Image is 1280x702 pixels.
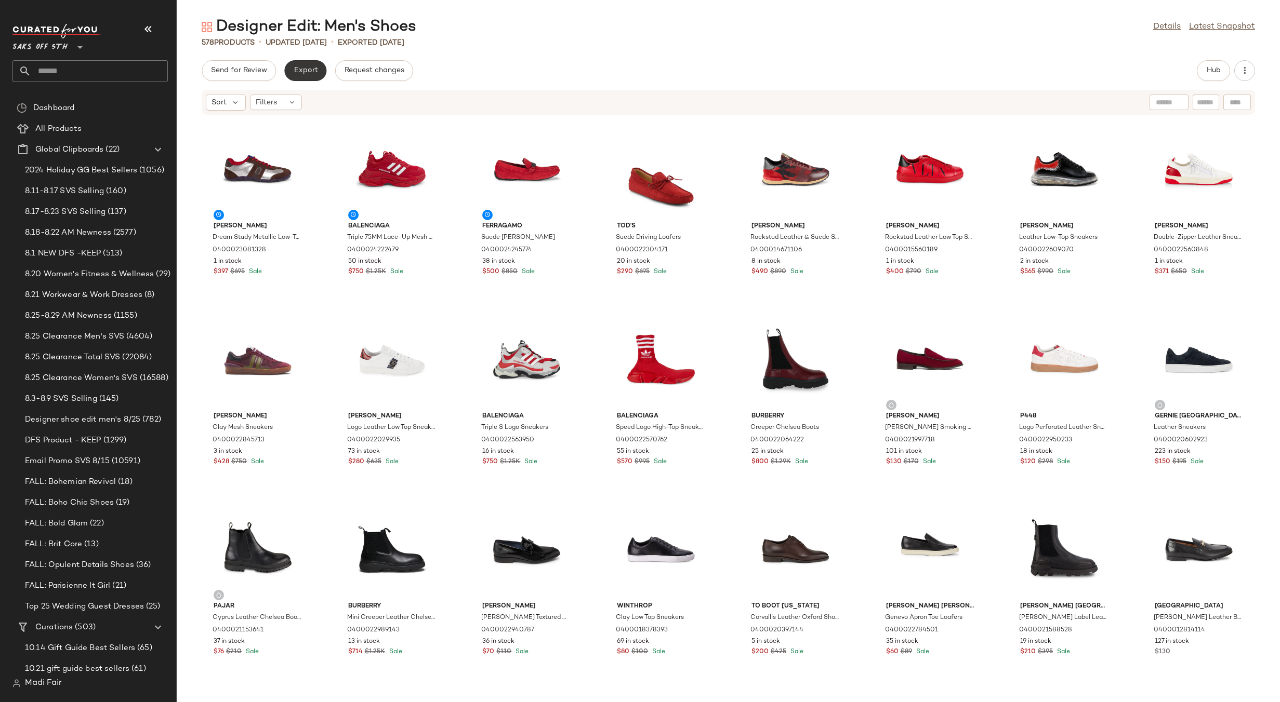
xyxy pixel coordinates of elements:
span: Pajar [214,602,302,611]
span: $210 [1020,647,1036,657]
span: Creeper Chelsea Boots [750,423,819,433]
span: Suede Driving Loafers [616,233,681,242]
img: 0400024222479_REDWHITE [340,121,445,218]
span: Clay Mesh Sneakers [213,423,273,433]
span: $371 [1155,267,1169,277]
span: Designer shoe edit men's 8/25 [25,414,140,426]
span: $70 [482,647,494,657]
span: Sale [520,268,535,275]
span: Sale [788,268,803,275]
span: $280 [348,457,364,467]
span: [PERSON_NAME] [214,412,302,421]
span: $990 [1037,267,1053,277]
img: 0400015560189_ROUGEPUR [878,121,983,218]
span: 2024 Holiday GG Best Sellers [25,165,137,177]
span: 0400022989143 [347,626,400,635]
span: Corvallis Leather Oxford Shoes [750,613,839,623]
img: 0400022560848 [1146,121,1251,218]
span: Saks OFF 5TH [12,35,68,54]
img: svg%3e [216,592,222,598]
span: 2 in stock [1020,257,1049,266]
span: Logo Perforated Leather Sneakers [1019,423,1107,433]
img: 0400022563950_REDBLACK [474,311,579,408]
span: 73 in stock [348,447,380,456]
span: Request changes [344,66,404,75]
img: svg%3e [12,679,21,687]
img: svg%3e [17,103,27,113]
img: 0400022304171_RED [609,121,714,218]
span: Sale [1189,458,1204,465]
span: $150 [1155,457,1170,467]
span: DFS Product - KEEP [25,435,101,447]
span: Filters [256,97,277,108]
span: $695 [635,267,650,277]
span: [PERSON_NAME] Label Leather Chelsea Boots [1019,613,1107,623]
span: 8.25 Clearance Women's SVS [25,372,138,384]
span: (1056) [137,165,164,177]
span: Sale [921,458,936,465]
span: $170 [904,457,919,467]
img: svg%3e [1157,402,1163,408]
span: $1.25K [365,647,385,657]
span: Dream Study Metallic Low-Top Sneakers [213,233,301,242]
span: $428 [214,457,229,467]
span: FALL: Brit Core [25,538,82,550]
span: 8.3-8.9 SVS Selling [25,393,97,405]
span: 50 in stock [348,257,381,266]
span: FALL: Opulent Details Shoes [25,559,134,571]
span: $76 [214,647,224,657]
span: $714 [348,647,363,657]
span: Sale [384,458,399,465]
span: [PERSON_NAME] Textured Bit Loafers [481,613,570,623]
img: 0400022950233 [1012,311,1117,408]
img: 0400022609070 [1012,121,1117,218]
span: [PERSON_NAME] [751,222,840,231]
span: All Products [35,123,82,135]
button: Send for Review [202,60,276,81]
span: $80 [617,647,629,657]
span: $290 [617,267,633,277]
span: $565 [1020,267,1035,277]
img: 0400022570762_REDWHITE [609,311,714,408]
span: $800 [751,457,769,467]
span: 0400023081328 [213,246,266,255]
span: $100 [631,647,648,657]
span: Sale [247,268,262,275]
span: (36) [134,559,151,571]
span: $995 [635,457,650,467]
img: 0400023081328 [205,121,310,218]
span: 37 in stock [214,637,245,646]
span: Sale [788,649,803,655]
span: [PERSON_NAME] [1020,222,1109,231]
span: [PERSON_NAME] [348,412,437,421]
span: 1 in stock [214,257,242,266]
span: Genevo Apron Toe Loafers [885,613,962,623]
span: 0400022029935 [347,436,400,445]
span: 578 [202,39,214,47]
span: Sale [793,458,808,465]
img: 0400012814114_BLACK [1146,501,1251,598]
span: [PERSON_NAME] Leather Bit Loafers [1154,613,1242,623]
span: Rockstud Leather & Suede Sneakers [750,233,839,242]
span: Dashboard [33,102,74,114]
img: 0400022064222_PLUM [743,311,848,408]
span: $120 [1020,457,1036,467]
span: Sale [522,458,537,465]
span: 0400024245774 [481,246,532,255]
span: 0400022940787 [481,626,534,635]
span: (160) [104,185,126,197]
span: 35 in stock [886,637,918,646]
span: Sale [1055,458,1070,465]
span: (61) [129,663,146,675]
span: Triple S Logo Sneakers [481,423,548,433]
span: Speed Logo High-Top Sneakers [616,423,704,433]
span: 0400024222479 [347,246,399,255]
span: 8.25 Clearance Men's SVS [25,331,124,343]
span: FALL: Parisienne It Girl [25,580,110,592]
span: $89 [901,647,912,657]
span: (1299) [101,435,127,447]
span: 8.25-8.29 AM Newness [25,310,112,322]
span: $570 [617,457,632,467]
p: updated [DATE] [266,37,327,48]
span: Sale [513,649,529,655]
